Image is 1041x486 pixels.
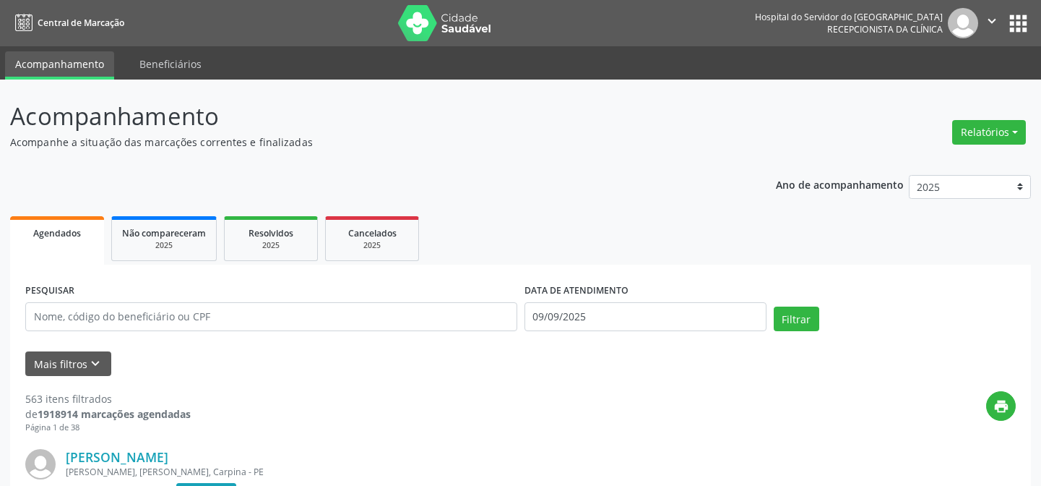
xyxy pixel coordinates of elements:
[348,227,397,239] span: Cancelados
[25,406,191,422] div: de
[25,351,111,377] button: Mais filtroskeyboard_arrow_down
[235,240,307,251] div: 2025
[948,8,978,38] img: img
[66,466,799,478] div: [PERSON_NAME], [PERSON_NAME], Carpina - PE
[25,302,517,331] input: Nome, código do beneficiário ou CPF
[984,13,1000,29] i: 
[827,23,943,35] span: Recepcionista da clínica
[952,120,1026,145] button: Relatórios
[66,449,168,465] a: [PERSON_NAME]
[25,422,191,434] div: Página 1 de 38
[25,280,74,302] label: PESQUISAR
[122,240,206,251] div: 2025
[336,240,408,251] div: 2025
[1006,11,1031,36] button: apps
[776,175,904,193] p: Ano de acompanhamento
[774,307,819,331] button: Filtrar
[129,51,212,77] a: Beneficiários
[10,135,725,150] p: Acompanhe a situação das marcações correntes e finalizadas
[755,11,943,23] div: Hospital do Servidor do [GEOGRAPHIC_DATA]
[986,391,1016,421] button: print
[524,302,766,331] input: Selecione um intervalo
[10,11,124,35] a: Central de Marcação
[5,51,114,80] a: Acompanhamento
[993,398,1009,414] i: print
[87,356,103,372] i: keyboard_arrow_down
[33,227,81,239] span: Agendados
[38,17,124,29] span: Central de Marcação
[524,280,629,302] label: DATA DE ATENDIMENTO
[978,8,1006,38] button: 
[25,449,56,479] img: img
[249,227,293,239] span: Resolvidos
[10,98,725,135] p: Acompanhamento
[25,391,191,406] div: 563 itens filtrados
[122,227,206,239] span: Não compareceram
[38,407,191,421] strong: 1918914 marcações agendadas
